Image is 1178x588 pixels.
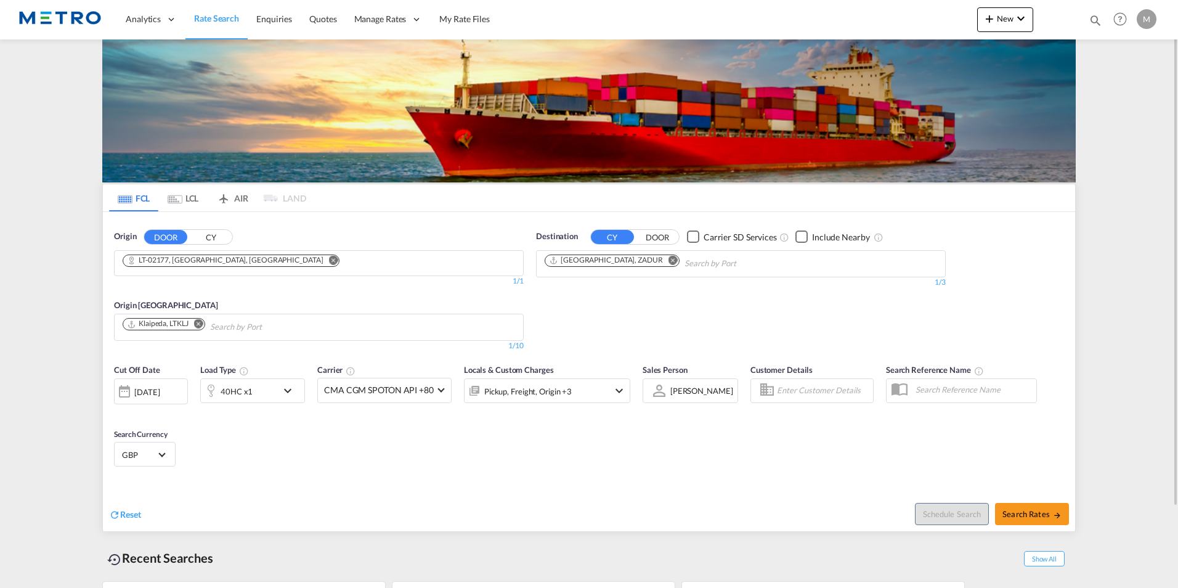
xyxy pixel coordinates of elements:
[102,544,218,572] div: Recent Searches
[508,341,524,351] div: 1/10
[779,232,789,242] md-icon: Unchecked: Search for CY (Container Yard) services for all selected carriers.Checked : Search for...
[109,509,120,520] md-icon: icon-refresh
[1110,9,1137,31] div: Help
[777,382,869,400] input: Enter Customer Details
[1002,509,1062,519] span: Search Rates
[200,365,249,375] span: Load Type
[1110,9,1131,30] span: Help
[120,509,141,520] span: Reset
[216,191,231,200] md-icon: icon-airplane
[982,11,997,26] md-icon: icon-plus 400-fg
[636,230,679,244] button: DOOR
[915,503,989,525] button: Note: By default Schedule search will only considerorigin ports, destination ports and cut off da...
[127,255,325,266] div: Press delete to remove this chip.
[812,231,870,243] div: Include Nearby
[107,552,122,567] md-icon: icon-backup-restore
[280,383,301,398] md-icon: icon-chevron-down
[221,383,253,400] div: 40HC x1
[795,231,870,243] md-checkbox: Checkbox No Ink
[126,13,161,25] span: Analytics
[194,13,239,23] span: Rate Search
[121,251,349,272] md-chips-wrap: Chips container. Use arrow keys to select chips.
[464,378,630,403] div: Pickup Freight Origin Origin Custom Destination Factory Stuffingicon-chevron-down
[995,503,1069,525] button: Search Ratesicon-arrow-right
[974,366,984,376] md-icon: Your search will be saved by the below given name
[109,508,141,522] div: icon-refreshReset
[536,231,578,243] span: Destination
[704,231,777,243] div: Carrier SD Services
[1089,14,1102,32] div: icon-magnify
[158,184,208,211] md-tab-item: LCL
[18,6,102,33] img: 25181f208a6c11efa6aa1bf80d4cef53.png
[109,184,158,211] md-tab-item: FCL
[660,255,679,267] button: Remove
[684,254,802,274] input: Chips input.
[114,378,188,404] div: [DATE]
[1013,11,1028,26] md-icon: icon-chevron-down
[1024,551,1065,566] span: Show All
[134,386,160,398] div: [DATE]
[189,230,232,244] button: CY
[982,14,1028,23] span: New
[612,383,627,398] md-icon: icon-chevron-down
[114,231,136,243] span: Origin
[750,365,813,375] span: Customer Details
[114,430,168,439] span: Search Currency
[886,365,984,375] span: Search Reference Name
[114,402,123,419] md-datepicker: Select
[324,384,434,396] span: CMA CGM SPOTON API +80
[346,366,355,376] md-icon: The selected Trucker/Carrierwill be displayed in the rate results If the rates are from another f...
[439,14,490,24] span: My Rate Files
[121,314,332,337] md-chips-wrap: Chips container. Use arrow keys to select chips.
[1053,511,1062,520] md-icon: icon-arrow-right
[687,231,777,243] md-checkbox: Checkbox No Ink
[543,251,806,274] md-chips-wrap: Chips container. Use arrow keys to select chips.
[103,212,1075,532] div: OriginDOOR CY Chips container. Use arrow keys to select chips.1/1Origin [GEOGRAPHIC_DATA] Chips c...
[144,230,187,244] button: DOOR
[670,386,733,396] div: [PERSON_NAME]
[127,319,189,329] div: Klaipeda, LTKLJ
[122,449,156,460] span: GBP
[320,255,339,267] button: Remove
[1137,9,1156,29] div: M
[186,319,205,331] button: Remove
[102,39,1076,182] img: LCL+%26+FCL+BACKGROUND.png
[977,7,1033,32] button: icon-plus 400-fgNewicon-chevron-down
[874,232,883,242] md-icon: Unchecked: Ignores neighbouring ports when fetching rates.Checked : Includes neighbouring ports w...
[309,14,336,24] span: Quotes
[208,184,257,211] md-tab-item: AIR
[549,255,665,266] div: Press delete to remove this chip.
[484,383,572,400] div: Pickup Freight Origin Origin Custom Destination Factory Stuffing
[669,382,734,399] md-select: Sales Person: Marcel Thomas
[114,365,160,375] span: Cut Off Date
[1089,14,1102,27] md-icon: icon-magnify
[109,184,306,211] md-pagination-wrapper: Use the left and right arrow keys to navigate between tabs
[200,378,305,403] div: 40HC x1icon-chevron-down
[127,255,323,266] div: LT-02177, Vilnius, Vilniaus
[239,366,249,376] md-icon: icon-information-outline
[536,277,946,288] div: 1/3
[591,230,634,244] button: CY
[909,380,1036,399] input: Search Reference Name
[643,365,688,375] span: Sales Person
[121,446,169,463] md-select: Select Currency: £ GBPUnited Kingdom Pound
[127,319,191,329] div: Press delete to remove this chip.
[114,276,524,287] div: 1/1
[114,300,218,310] span: Origin [GEOGRAPHIC_DATA]
[317,365,355,375] span: Carrier
[354,13,407,25] span: Manage Rates
[549,255,663,266] div: Durban, ZADUR
[210,317,327,337] input: Search by Port
[464,365,554,375] span: Locals & Custom Charges
[256,14,292,24] span: Enquiries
